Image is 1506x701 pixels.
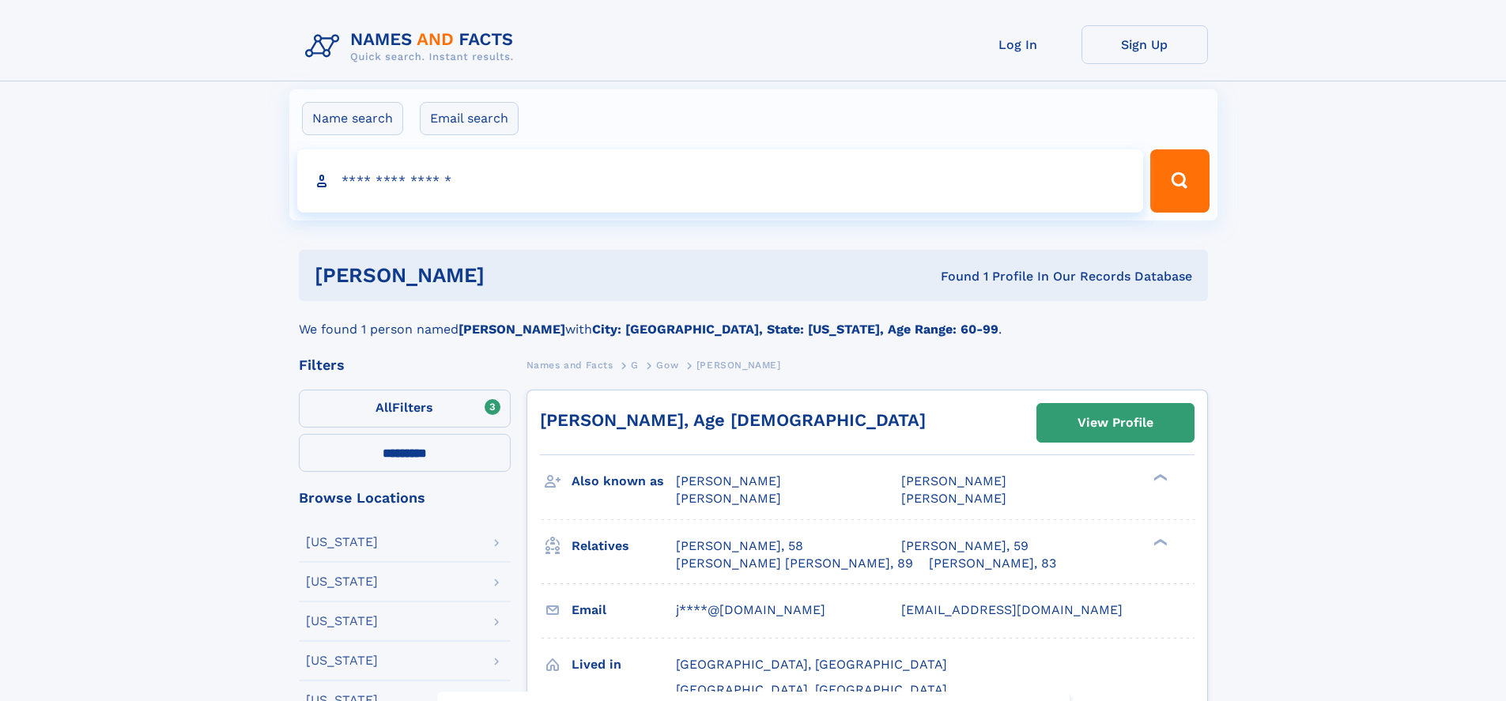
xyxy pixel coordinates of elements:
[592,322,998,337] b: City: [GEOGRAPHIC_DATA], State: [US_STATE], Age Range: 60-99
[299,25,527,68] img: Logo Names and Facts
[901,537,1029,555] a: [PERSON_NAME], 59
[299,301,1208,339] div: We found 1 person named with .
[306,654,378,667] div: [US_STATE]
[315,266,713,285] h1: [PERSON_NAME]
[901,602,1123,617] span: [EMAIL_ADDRESS][DOMAIN_NAME]
[901,491,1006,506] span: [PERSON_NAME]
[299,390,511,428] label: Filters
[306,536,378,548] div: [US_STATE]
[376,400,392,415] span: All
[676,537,803,555] a: [PERSON_NAME], 58
[1081,25,1208,64] a: Sign Up
[631,355,639,375] a: G
[676,682,947,697] span: [GEOGRAPHIC_DATA], [GEOGRAPHIC_DATA]
[696,360,781,371] span: [PERSON_NAME]
[297,149,1144,213] input: search input
[1078,405,1153,441] div: View Profile
[676,555,913,572] a: [PERSON_NAME] [PERSON_NAME], 89
[540,410,926,430] a: [PERSON_NAME], Age [DEMOGRAPHIC_DATA]
[306,575,378,588] div: [US_STATE]
[901,473,1006,488] span: [PERSON_NAME]
[1149,537,1168,547] div: ❯
[1150,149,1209,213] button: Search Button
[1149,473,1168,483] div: ❯
[676,491,781,506] span: [PERSON_NAME]
[527,355,613,375] a: Names and Facts
[929,555,1056,572] a: [PERSON_NAME], 83
[656,355,678,375] a: Gow
[631,360,639,371] span: G
[572,597,676,624] h3: Email
[306,615,378,628] div: [US_STATE]
[299,358,511,372] div: Filters
[572,468,676,495] h3: Also known as
[1037,404,1194,442] a: View Profile
[302,102,403,135] label: Name search
[299,491,511,505] div: Browse Locations
[712,268,1192,285] div: Found 1 Profile In Our Records Database
[459,322,565,337] b: [PERSON_NAME]
[420,102,519,135] label: Email search
[572,533,676,560] h3: Relatives
[676,657,947,672] span: [GEOGRAPHIC_DATA], [GEOGRAPHIC_DATA]
[572,651,676,678] h3: Lived in
[955,25,1081,64] a: Log In
[676,473,781,488] span: [PERSON_NAME]
[656,360,678,371] span: Gow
